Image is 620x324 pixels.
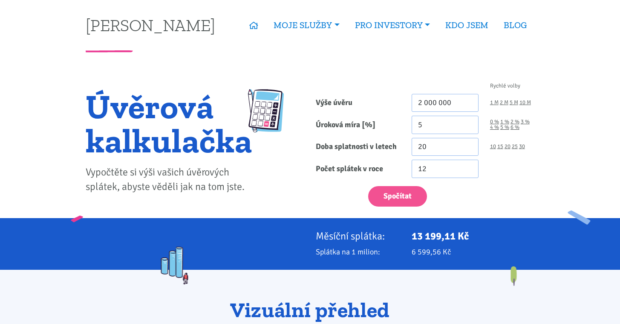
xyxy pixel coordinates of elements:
span: Rychlé volby [490,83,520,89]
a: 3 % [521,119,530,125]
label: Počet splátek v roce [310,160,406,178]
h1: Úvěrová kalkulačka [86,89,252,158]
label: Úroková míra [%] [310,116,406,134]
a: 1 % [500,119,509,125]
a: 5 M [510,100,518,105]
a: 0 % [490,119,499,125]
a: 5 % [500,125,509,130]
a: KDO JSEM [438,15,496,35]
p: Vypočtěte si výši vašich úvěrových splátek, abyste věděli jak na tom jste. [86,165,252,194]
button: Spočítat [368,186,427,207]
label: Doba splatnosti v letech [310,138,406,156]
a: 15 [497,144,503,149]
a: 10 [490,144,496,149]
a: PRO INVESTORY [347,15,438,35]
a: 1 M [490,100,499,105]
a: 25 [512,144,518,149]
p: Měsíční splátka: [316,230,400,242]
a: MOJE SLUŽBY [266,15,347,35]
a: 6 % [510,125,519,130]
a: 2 M [500,100,508,105]
label: Výše úvěru [310,94,406,112]
p: 13 199,11 Kč [412,230,534,242]
h2: Vizuální přehled [86,299,534,322]
p: 6 599,56 Kč [412,246,534,258]
p: Splátka na 1 milion: [316,246,400,258]
a: 20 [505,144,510,149]
a: BLOG [496,15,534,35]
a: 2 % [510,119,519,125]
a: 30 [519,144,525,149]
a: [PERSON_NAME] [86,17,215,33]
a: 4 % [490,125,499,130]
a: 10 M [519,100,531,105]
